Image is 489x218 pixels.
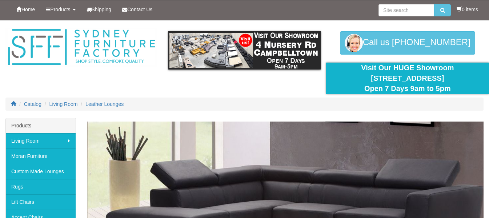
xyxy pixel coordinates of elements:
a: Shipping [81,0,117,19]
a: Moran Furniture [6,148,76,164]
a: Products [40,0,81,19]
a: Rugs [6,179,76,194]
a: Living Room [49,101,78,107]
a: Home [11,0,40,19]
span: Home [21,7,35,12]
img: showroom.gif [168,31,320,70]
span: Contact Us [127,7,152,12]
a: Lift Chairs [6,194,76,210]
div: Visit Our HUGE Showroom [STREET_ADDRESS] Open 7 Days 9am to 5pm [332,63,484,94]
input: Site search [378,4,434,16]
a: Catalog [24,101,41,107]
span: Shipping [92,7,112,12]
a: Living Room [6,133,76,148]
a: Leather Lounges [85,101,124,107]
div: Products [6,118,76,133]
li: 0 items [457,6,478,13]
a: Custom Made Lounges [6,164,76,179]
span: Products [50,7,70,12]
img: Sydney Furniture Factory [5,28,157,67]
a: Contact Us [117,0,158,19]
